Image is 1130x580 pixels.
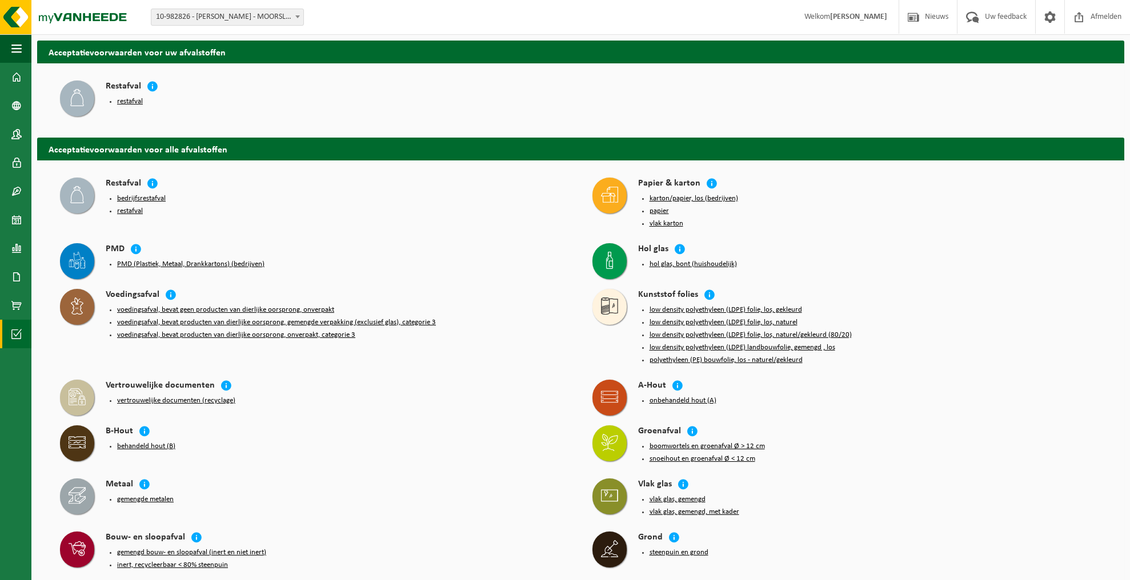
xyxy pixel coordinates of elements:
button: vlak glas, gemengd [650,495,706,504]
button: voedingsafval, bevat producten van dierlijke oorsprong, onverpakt, categorie 3 [117,331,355,340]
h4: Voedingsafval [106,289,159,302]
button: PMD (Plastiek, Metaal, Drankkartons) (bedrijven) [117,260,265,269]
h4: A-Hout [638,380,666,393]
h4: Groenafval [638,425,681,438]
button: voedingsafval, bevat producten van dierlijke oorsprong, gemengde verpakking (exclusief glas), cat... [117,318,436,327]
button: vertrouwelijke documenten (recyclage) [117,396,235,405]
h4: Bouw- en sloopafval [106,531,185,545]
span: 10-982826 - GEENS MARC - MOORSLEDE [151,9,304,26]
button: low density polyethyleen (LDPE) folie, los, gekleurd [650,305,802,315]
h4: Vlak glas [638,478,672,492]
h4: PMD [106,243,125,256]
span: 10-982826 - GEENS MARC - MOORSLEDE [151,9,303,25]
button: steenpuin en grond [650,548,708,557]
button: papier [650,207,669,216]
button: boomwortels en groenafval Ø > 12 cm [650,442,765,451]
button: low density polyethyleen (LDPE) landbouwfolie, gemengd , los [650,343,835,352]
h4: B-Hout [106,425,133,438]
h4: Restafval [106,80,141,94]
strong: [PERSON_NAME] [830,13,887,21]
button: low density polyethyleen (LDPE) folie, los, naturel [650,318,798,327]
h4: Restafval [106,178,141,191]
button: vlak glas, gemengd, met kader [650,507,739,517]
button: karton/papier, los (bedrijven) [650,194,738,203]
h4: Kunststof folies [638,289,698,302]
button: hol glas, bont (huishoudelijk) [650,260,737,269]
h4: Papier & karton [638,178,700,191]
button: restafval [117,207,143,216]
button: gemengd bouw- en sloopafval (inert en niet inert) [117,548,266,557]
button: snoeihout en groenafval Ø < 12 cm [650,454,755,464]
button: low density polyethyleen (LDPE) folie, los, naturel/gekleurd (80/20) [650,331,852,340]
h4: Metaal [106,478,133,492]
button: restafval [117,97,143,106]
button: bedrijfsrestafval [117,194,166,203]
button: vlak karton [650,219,683,228]
button: gemengde metalen [117,495,174,504]
button: onbehandeld hout (A) [650,396,716,405]
button: behandeld hout (B) [117,442,175,451]
button: polyethyleen (PE) bouwfolie, los - naturel/gekleurd [650,356,803,365]
h2: Acceptatievoorwaarden voor alle afvalstoffen [37,138,1124,160]
h4: Grond [638,531,663,545]
h4: Vertrouwelijke documenten [106,380,215,393]
button: voedingsafval, bevat geen producten van dierlijke oorsprong, onverpakt [117,305,334,315]
h2: Acceptatievoorwaarden voor uw afvalstoffen [37,41,1124,63]
button: inert, recycleerbaar < 80% steenpuin [117,561,228,570]
h4: Hol glas [638,243,668,256]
